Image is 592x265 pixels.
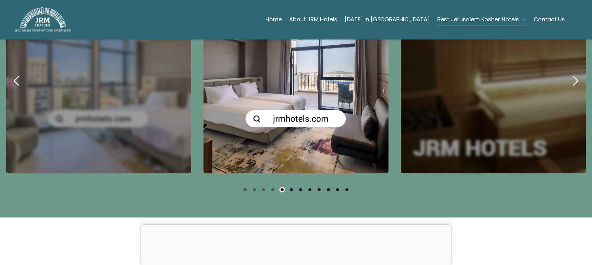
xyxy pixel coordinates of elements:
[437,15,519,24] span: Best Jerusalem Kosher Hotels
[565,70,586,91] button: next
[345,13,430,26] a: [DATE] in [GEOGRAPHIC_DATA]
[6,70,27,91] button: previous
[289,13,337,26] a: About JRM Hotels
[265,13,282,26] a: Home
[437,13,526,26] button: Best Jerusalem Kosher Hotels
[141,225,451,263] iframe: Advertisement
[15,7,71,32] img: JRM Hotels
[534,13,565,26] a: Contact Us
